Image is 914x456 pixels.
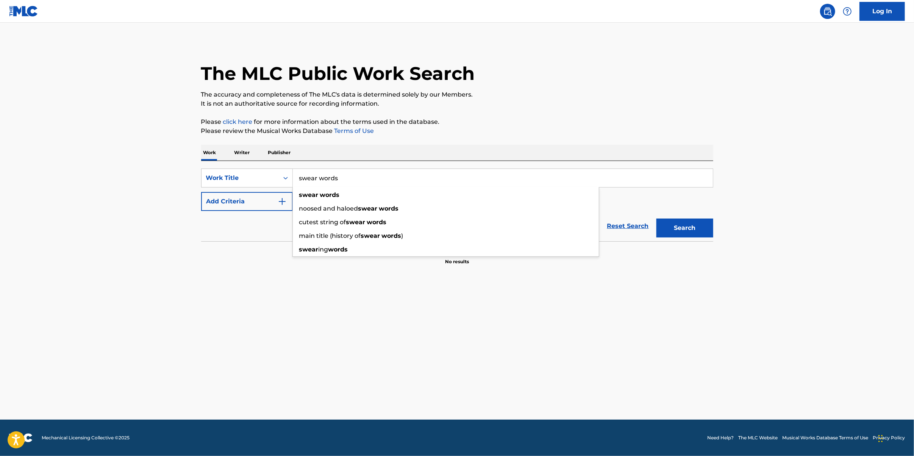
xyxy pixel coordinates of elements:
div: Drag [878,427,883,450]
strong: words [379,205,399,212]
iframe: Chat Widget [876,420,914,456]
a: Terms of Use [333,127,374,134]
p: Please review the Musical Works Database [201,126,713,136]
p: The accuracy and completeness of The MLC's data is determined solely by our Members. [201,90,713,99]
div: Work Title [206,173,274,183]
a: click here [223,118,253,125]
img: search [823,7,832,16]
a: Reset Search [603,218,653,234]
span: cutest string of [299,219,346,226]
form: Search Form [201,169,713,241]
a: Privacy Policy [873,434,905,441]
p: Writer [232,145,252,161]
a: Log In [859,2,905,21]
strong: swear [358,205,378,212]
p: Please for more information about the terms used in the database. [201,117,713,126]
span: Mechanical Licensing Collective © 2025 [42,434,130,441]
span: ) [402,232,403,239]
strong: swear [299,246,319,253]
span: noosed and haloed [299,205,358,212]
img: logo [9,433,33,442]
a: Public Search [820,4,835,19]
button: Search [656,219,713,237]
strong: swear [361,232,380,239]
a: The MLC Website [738,434,778,441]
img: help [843,7,852,16]
strong: swear [346,219,366,226]
span: main title (history of [299,232,361,239]
p: It is not an authoritative source for recording information. [201,99,713,108]
img: 9d2ae6d4665cec9f34b9.svg [278,197,287,206]
p: No results [445,249,469,265]
strong: words [382,232,402,239]
div: Help [840,4,855,19]
strong: words [367,219,387,226]
strong: swear [299,191,319,198]
p: Work [201,145,219,161]
p: Publisher [266,145,293,161]
img: MLC Logo [9,6,38,17]
a: Musical Works Database Terms of Use [782,434,868,441]
strong: words [328,246,348,253]
span: ing [319,246,328,253]
button: Add Criteria [201,192,293,211]
a: Need Help? [707,434,734,441]
strong: words [320,191,340,198]
h1: The MLC Public Work Search [201,62,475,85]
